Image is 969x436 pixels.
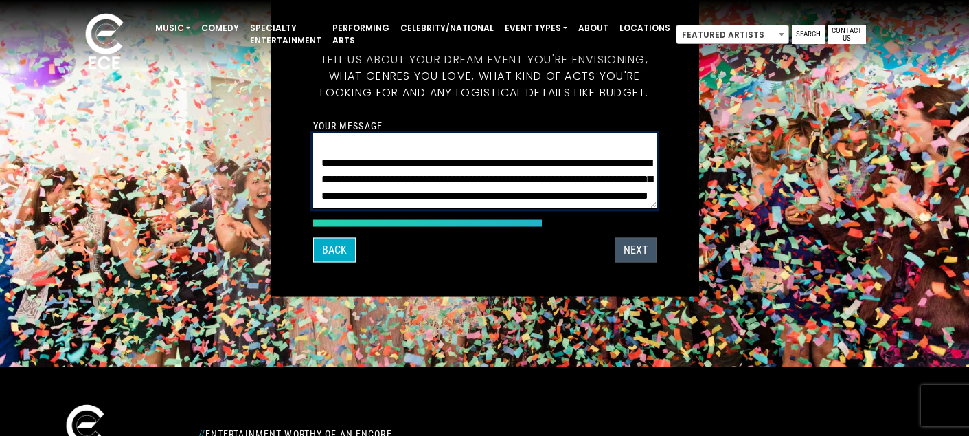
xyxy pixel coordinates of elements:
[676,25,789,44] span: Featured Artists
[792,25,825,44] a: Search
[70,10,139,76] img: ece_new_logo_whitev2-1.png
[676,25,788,45] span: Featured Artists
[196,17,244,40] a: Comedy
[499,17,573,40] a: Event Types
[313,238,356,263] button: Back
[327,17,395,52] a: Performing Arts
[150,17,196,40] a: Music
[573,17,614,40] a: About
[313,120,383,132] label: Your message
[828,25,866,44] a: Contact Us
[244,17,327,52] a: Specialty Entertainment
[614,17,676,40] a: Locations
[615,238,657,263] button: Next
[395,17,499,40] a: Celebrity/National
